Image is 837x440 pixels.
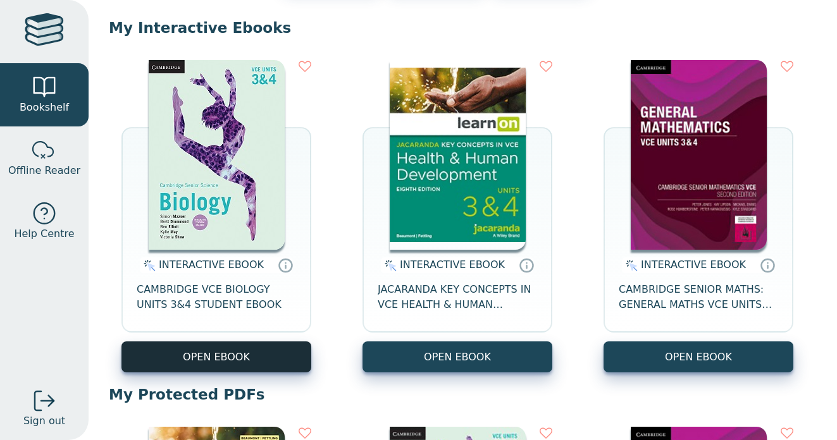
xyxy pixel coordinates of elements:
img: interactive.svg [622,258,638,273]
span: CAMBRIDGE VCE BIOLOGY UNITS 3&4 STUDENT EBOOK [137,282,296,312]
span: Bookshelf [20,100,69,115]
button: OPEN EBOOK [121,341,311,372]
a: Interactive eBooks are accessed online via the publisher’s portal. They contain interactive resou... [760,257,775,272]
span: JACARANDA KEY CONCEPTS IN VCE HEALTH & HUMAN DEVELOPMENT UNITS 3&4 LEARNON EBOOK 8E [378,282,537,312]
span: INTERACTIVE EBOOK [159,259,264,271]
p: My Interactive Ebooks [109,18,817,37]
span: INTERACTIVE EBOOK [641,259,746,271]
img: 6e390be0-4093-ea11-a992-0272d098c78b.jpg [149,60,285,250]
a: Interactive eBooks are accessed online via the publisher’s portal. They contain interactive resou... [519,257,534,272]
span: Help Centre [14,226,74,241]
button: OPEN EBOOK [363,341,552,372]
a: Interactive eBooks are accessed online via the publisher’s portal. They contain interactive resou... [278,257,293,272]
img: interactive.svg [381,258,397,273]
span: Sign out [23,413,65,429]
button: OPEN EBOOK [604,341,793,372]
img: 2d857910-8719-48bf-a398-116ea92bfb73.jpg [631,60,767,250]
img: interactive.svg [140,258,156,273]
span: Offline Reader [8,163,80,178]
p: My Protected PDFs [109,385,817,404]
img: e003a821-2442-436b-92bb-da2395357dfc.jpg [390,60,526,250]
span: CAMBRIDGE SENIOR MATHS: GENERAL MATHS VCE UNITS 3&4 EBOOK 2E [619,282,778,312]
span: INTERACTIVE EBOOK [400,259,505,271]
